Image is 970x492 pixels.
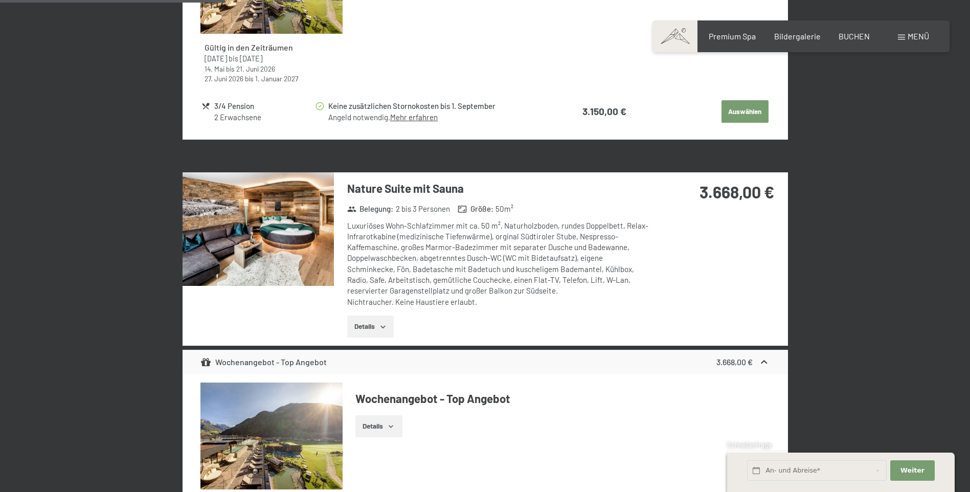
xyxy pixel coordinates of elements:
span: Schnellanfrage [727,441,772,449]
img: mss_renderimg.php [200,383,343,489]
div: Luxuriöses Wohn-Schlafzimmer mit ca. 50 m², Naturholzboden, rundes Doppelbett, Relax-Infrarotkabi... [347,220,651,307]
span: 50 m² [495,204,513,214]
span: 2 bis 3 Personen [396,204,450,214]
h3: Nature Suite mit Sauna [347,181,651,196]
time: 12.04.2026 [240,54,262,63]
time: 27.06.2026 [205,74,243,83]
img: mss_renderimg.php [183,172,334,286]
time: 10.08.2025 [205,54,227,63]
button: Auswählen [721,100,769,123]
div: bis [205,64,339,74]
div: Keine zusätzlichen Stornokosten bis 1. September [328,100,541,112]
span: Menü [908,31,929,41]
time: 21.06.2026 [236,64,275,73]
a: Premium Spa [709,31,756,41]
strong: Gültig in den Zeiträumen [205,42,293,52]
div: bis [205,74,339,83]
div: Wochenangebot - Top Angebot [200,356,327,368]
div: Angeld notwendig. [328,112,541,123]
strong: 3.668,00 € [700,182,774,202]
button: Details [355,415,402,438]
strong: 3.150,00 € [582,105,626,117]
time: 01.01.2027 [255,74,298,83]
strong: Belegung : [347,204,394,214]
span: Weiter [900,466,924,475]
div: bis [205,54,339,64]
button: Weiter [890,460,934,481]
time: 14.05.2026 [205,64,224,73]
button: Details [347,316,394,338]
h4: Wochenangebot - Top Angebot [355,391,770,407]
div: 2 Erwachsene [214,112,314,123]
strong: 3.668,00 € [716,357,753,367]
a: BUCHEN [839,31,870,41]
a: Mehr erfahren [390,113,438,122]
strong: Größe : [458,204,493,214]
a: Bildergalerie [774,31,821,41]
div: 3/4 Pension [214,100,314,112]
div: Wochenangebot - Top Angebot3.668,00 € [183,350,788,374]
